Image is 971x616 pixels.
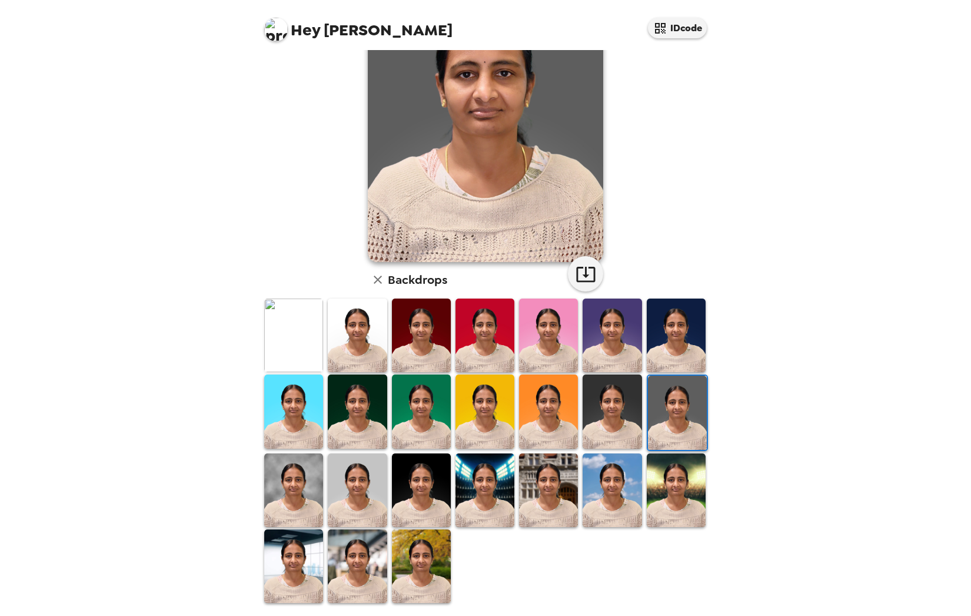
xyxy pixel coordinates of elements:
h6: Backdrops [388,270,447,289]
img: profile pic [264,18,288,41]
span: Hey [291,19,320,41]
span: [PERSON_NAME] [264,12,453,38]
button: IDcode [648,18,707,38]
img: Original [264,299,323,372]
